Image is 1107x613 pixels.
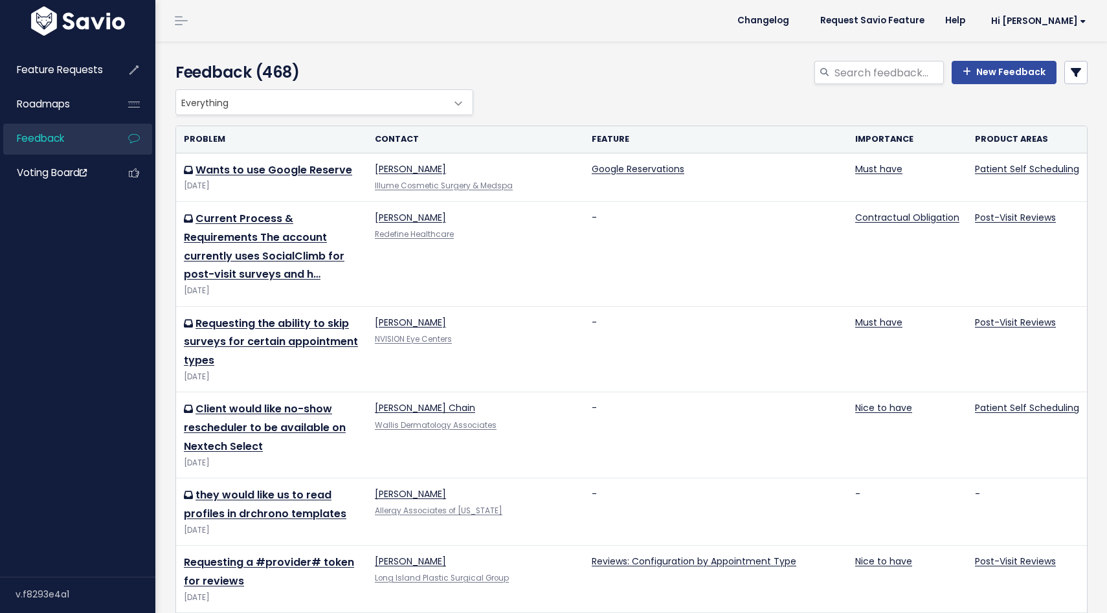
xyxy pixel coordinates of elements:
[847,126,967,153] th: Importance
[17,63,103,76] span: Feature Requests
[375,229,454,240] a: Redefine Healthcare
[175,89,473,115] span: Everything
[975,555,1056,568] a: Post-Visit Reviews
[184,211,344,282] a: Current Process & Requirements The account currently uses SocialClimb for post-visit surveys and h…
[975,162,1079,175] a: Patient Self Scheduling
[592,555,796,568] a: Reviews: Configuration by Appointment Type
[584,202,847,307] td: -
[855,211,959,224] a: Contractual Obligation
[584,126,847,153] th: Feature
[975,316,1056,329] a: Post-Visit Reviews
[855,162,902,175] a: Must have
[184,487,346,521] a: they would like us to read profiles in drchrono templates
[584,392,847,478] td: -
[17,97,70,111] span: Roadmaps
[855,316,902,329] a: Must have
[847,478,967,546] td: -
[375,420,497,430] a: Wallis Dermatology Associates
[975,211,1056,224] a: Post-Visit Reviews
[184,284,359,298] div: [DATE]
[375,181,513,191] a: Illume Cosmetic Surgery & Medspa
[3,158,107,188] a: Voting Board
[196,162,352,177] a: Wants to use Google Reserve
[375,162,446,175] a: [PERSON_NAME]
[855,555,912,568] a: Nice to have
[3,124,107,153] a: Feedback
[375,487,446,500] a: [PERSON_NAME]
[967,478,1087,546] td: -
[17,166,87,179] span: Voting Board
[184,179,359,193] div: [DATE]
[16,577,155,611] div: v.f8293e4a1
[584,306,847,392] td: -
[175,61,467,84] h4: Feedback (468)
[737,16,789,25] span: Changelog
[17,131,64,145] span: Feedback
[375,401,475,414] a: [PERSON_NAME] Chain
[3,89,107,119] a: Roadmaps
[176,90,447,115] span: Everything
[592,162,684,175] a: Google Reservations
[991,16,1086,26] span: Hi [PERSON_NAME]
[975,401,1079,414] a: Patient Self Scheduling
[976,11,1097,31] a: Hi [PERSON_NAME]
[184,524,359,537] div: [DATE]
[935,11,976,30] a: Help
[184,456,359,470] div: [DATE]
[184,401,346,454] a: Client would like no-show rescheduler to be available on Nextech Select
[184,316,358,368] a: Requesting the ability to skip surveys for certain appointment types
[952,61,1057,84] a: New Feedback
[967,126,1087,153] th: Product Areas
[367,126,584,153] th: Contact
[810,11,935,30] a: Request Savio Feature
[375,211,446,224] a: [PERSON_NAME]
[833,61,944,84] input: Search feedback...
[184,555,354,588] a: Requesting a #provider# token for reviews
[375,573,509,583] a: Long Island Plastic Surgical Group
[855,401,912,414] a: Nice to have
[176,126,367,153] th: Problem
[28,6,128,36] img: logo-white.9d6f32f41409.svg
[375,506,502,516] a: Allergy Associates of [US_STATE]
[184,370,359,384] div: [DATE]
[184,591,359,605] div: [DATE]
[375,316,446,329] a: [PERSON_NAME]
[375,555,446,568] a: [PERSON_NAME]
[584,478,847,546] td: -
[3,55,107,85] a: Feature Requests
[375,334,452,344] a: NVISION Eye Centers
